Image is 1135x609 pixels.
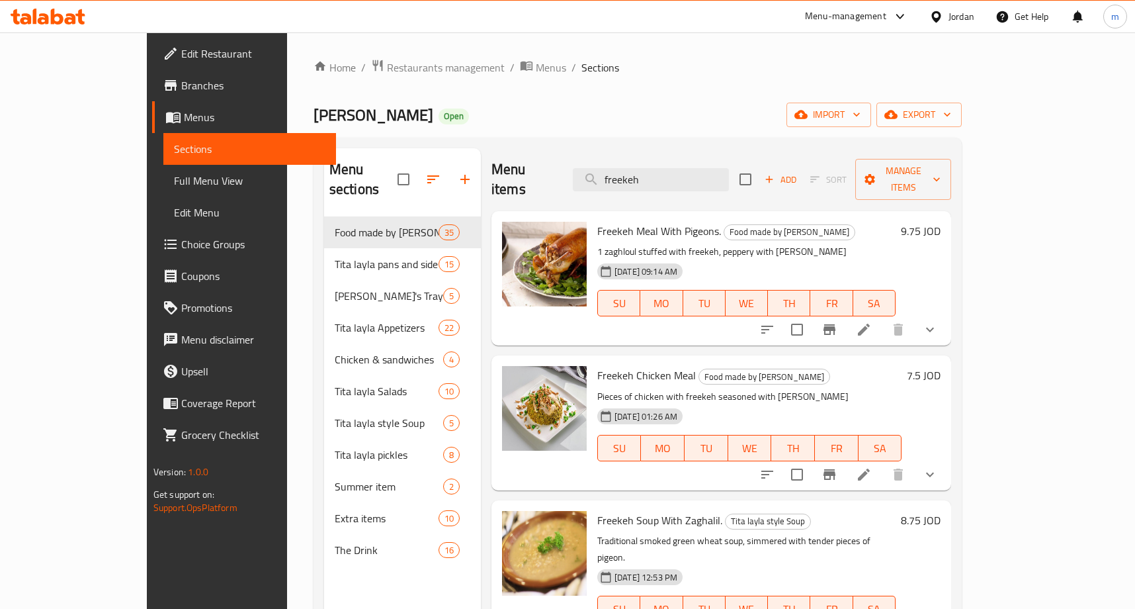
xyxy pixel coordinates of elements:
[335,447,443,463] span: Tita layla pickles
[439,542,460,558] div: items
[153,499,237,516] a: Support.OpsPlatform
[181,332,326,348] span: Menu disclaimer
[439,224,460,240] div: items
[777,439,810,458] span: TH
[181,46,326,62] span: Edit Restaurant
[152,101,337,133] a: Menus
[597,221,721,241] span: Freekeh Meal With Pigeons.
[439,544,459,557] span: 16
[571,60,576,75] li: /
[324,248,481,280] div: Tita layla pans and side dishes15
[646,439,679,458] span: MO
[335,224,439,240] span: Food made by [PERSON_NAME]
[181,395,326,411] span: Coverage Report
[439,111,469,122] span: Open
[387,60,505,75] span: Restaurants management
[724,224,855,240] span: Food made by [PERSON_NAME]
[597,389,902,405] p: Pieces of chicken with freekeh seasoned with [PERSON_NAME]
[887,107,951,123] span: export
[771,435,815,461] button: TH
[181,363,326,379] span: Upsell
[444,417,459,430] span: 5
[690,439,723,458] span: TU
[443,447,460,463] div: items
[324,211,481,571] nav: Menu sections
[597,435,642,461] button: SU
[859,435,902,461] button: SA
[335,351,443,367] span: Chicken & sandwiches
[324,407,481,439] div: Tita layla style Soup5
[805,9,886,24] div: Menu-management
[444,290,459,303] span: 5
[597,365,696,385] span: Freekeh Chicken Meal
[876,103,962,127] button: export
[773,294,805,313] span: TH
[335,415,443,431] span: Tita layla style Soup
[439,320,460,336] div: items
[685,435,728,461] button: TU
[768,290,810,316] button: TH
[866,163,941,196] span: Manage items
[188,463,208,481] span: 1.0.0
[324,439,481,471] div: Tita layla pickles8
[724,224,855,240] div: Food made by Tita LAYLA
[734,439,767,458] span: WE
[491,160,557,199] h2: Menu items
[783,461,811,489] span: Select to update
[335,383,439,399] span: Tita layla Salads
[439,322,459,334] span: 22
[181,268,326,284] span: Coupons
[731,294,763,313] span: WE
[361,60,366,75] li: /
[609,571,683,584] span: [DATE] 12:53 PM
[797,107,861,123] span: import
[725,514,811,530] div: Tita layla style Soup
[802,169,855,190] span: Select section first
[597,510,722,530] span: Freekeh Soup With Zaghalil.
[163,197,337,228] a: Edit Menu
[443,415,460,431] div: items
[922,322,938,338] svg: Show Choices
[759,169,802,190] span: Add item
[152,70,337,101] a: Branches
[444,481,459,493] span: 2
[948,9,974,24] div: Jordan
[763,172,798,187] span: Add
[335,479,443,494] span: Summer item
[816,294,847,313] span: FR
[153,486,214,503] span: Get support on:
[174,173,326,189] span: Full Menu View
[153,463,186,481] span: Version:
[581,60,619,75] span: Sections
[901,222,941,240] h6: 9.75 JOD
[324,375,481,407] div: Tita layla Salads10
[181,236,326,252] span: Choice Groups
[324,534,481,566] div: The Drink16
[439,512,459,525] span: 10
[641,435,685,461] button: MO
[439,258,459,271] span: 15
[444,449,459,461] span: 8
[814,459,845,491] button: Branch-specific-item
[814,314,845,346] button: Branch-specific-item
[597,533,896,566] p: Traditional smoked green wheat soup, simmered with tender pieces of pigeon.
[859,294,890,313] span: SA
[314,59,962,76] nav: breadcrumb
[152,355,337,387] a: Upsell
[439,385,459,398] span: 10
[335,256,439,272] span: Tita layla pans and side dishes
[502,222,587,306] img: Freekeh Meal With Pigeons.
[443,288,460,304] div: items
[335,320,439,336] span: Tita layla Appetizers
[597,290,640,316] button: SU
[152,324,337,355] a: Menu disclaimer
[882,314,914,346] button: delete
[184,109,326,125] span: Menus
[152,228,337,260] a: Choice Groups
[443,351,460,367] div: items
[907,366,941,385] h6: 7.5 JOD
